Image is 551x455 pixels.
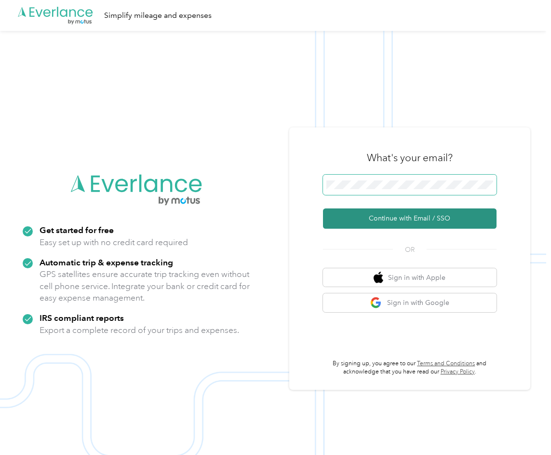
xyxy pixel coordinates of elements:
[374,272,383,284] img: apple logo
[323,268,497,287] button: apple logoSign in with Apple
[40,225,114,235] strong: Get started for free
[104,10,212,22] div: Simplify mileage and expenses
[441,368,475,375] a: Privacy Policy
[40,236,188,248] p: Easy set up with no credit card required
[323,293,497,312] button: google logoSign in with Google
[370,297,382,309] img: google logo
[40,324,239,336] p: Export a complete record of your trips and expenses.
[417,360,475,367] a: Terms and Conditions
[40,257,173,267] strong: Automatic trip & expense tracking
[367,151,453,165] h3: What's your email?
[40,268,250,304] p: GPS satellites ensure accurate trip tracking even without cell phone service. Integrate your bank...
[323,208,497,229] button: Continue with Email / SSO
[393,245,427,255] span: OR
[323,359,497,376] p: By signing up, you agree to our and acknowledge that you have read our .
[40,313,124,323] strong: IRS compliant reports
